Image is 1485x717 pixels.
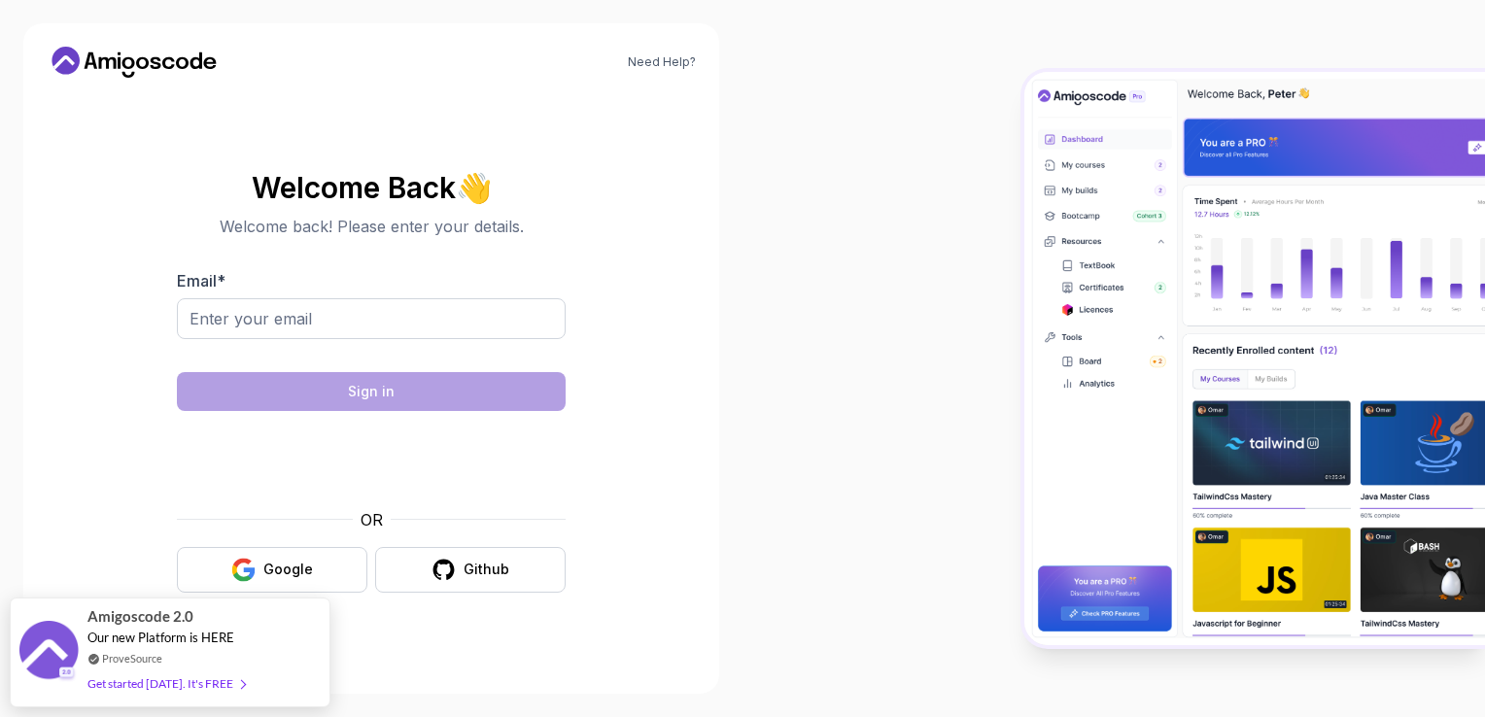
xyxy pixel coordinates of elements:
[375,547,566,593] button: Github
[87,630,234,645] span: Our new Platform is HERE
[1024,72,1485,645] img: Amigoscode Dashboard
[361,508,383,531] p: OR
[177,547,367,593] button: Google
[19,621,78,684] img: provesource social proof notification image
[348,382,395,401] div: Sign in
[177,298,566,339] input: Enter your email
[456,172,492,203] span: 👋
[87,672,245,695] div: Get started [DATE]. It's FREE
[263,560,313,579] div: Google
[102,652,162,665] a: ProveSource
[47,47,222,78] a: Home link
[177,215,566,238] p: Welcome back! Please enter your details.
[464,560,509,579] div: Github
[224,423,518,496] iframe: Widget containing checkbox for hCaptcha security challenge
[87,605,193,628] span: Amigoscode 2.0
[177,372,566,411] button: Sign in
[628,54,696,70] a: Need Help?
[177,172,566,203] h2: Welcome Back
[177,271,225,290] label: Email *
